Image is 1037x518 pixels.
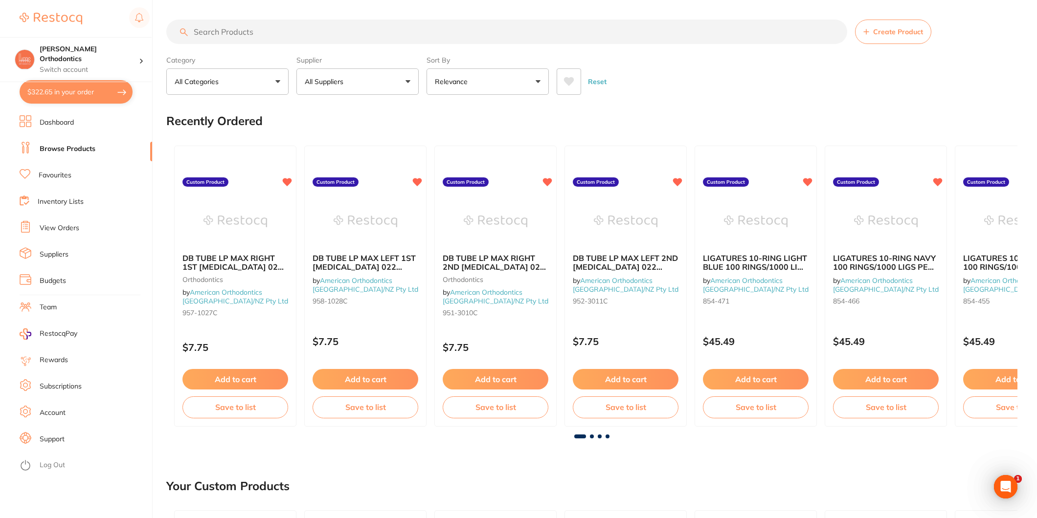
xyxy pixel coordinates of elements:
[427,56,549,65] label: Sort By
[166,68,289,95] button: All Categories
[833,396,939,418] button: Save to list
[833,276,939,294] span: by
[703,254,809,272] b: LIGATURES 10-RING LIGHT BLUE 100 RINGS/1000 LIGS PER PKG
[573,297,678,305] small: 952-3011C
[963,177,1009,187] label: Custom Product
[833,369,939,389] button: Add to cart
[182,309,288,317] small: 957-1027C
[40,276,66,286] a: Budgets
[435,77,472,86] p: Relevance
[703,297,809,305] small: 854-471
[427,68,549,95] button: Relevance
[833,336,939,347] p: $45.49
[166,114,263,128] h2: Recently Ordered
[573,254,678,272] b: DB TUBE LP MAX LEFT 2ND MOLAR 022 CAST NON-CONV TQ=-14 R=5 3.2MM W/HOOK MR PAD
[573,369,678,389] button: Add to cart
[40,355,68,365] a: Rewards
[20,13,82,24] img: Restocq Logo
[833,177,879,187] label: Custom Product
[40,44,139,64] h4: Harris Orthodontics
[313,297,418,305] small: 958-1028C
[182,369,288,389] button: Add to cart
[703,369,809,389] button: Add to cart
[573,177,619,187] label: Custom Product
[40,382,82,391] a: Subscriptions
[724,197,788,246] img: LIGATURES 10-RING LIGHT BLUE 100 RINGS/1000 LIGS PER PKG
[703,177,749,187] label: Custom Product
[296,56,419,65] label: Supplier
[20,328,77,340] a: RestocqPay
[40,250,68,259] a: Suppliers
[443,396,548,418] button: Save to list
[40,329,77,339] span: RestocqPay
[313,276,418,294] span: by
[182,177,228,187] label: Custom Product
[38,197,84,207] a: Inventory Lists
[182,254,288,272] b: DB TUBE LP MAX RIGHT 1ST MOLAR 022 CAST NON-CONV TQ=-14 R=10 4.5MM W/HOOK MR PAD
[305,77,347,86] p: All Suppliers
[594,197,657,246] img: DB TUBE LP MAX LEFT 2ND MOLAR 022 CAST NON-CONV TQ=-14 R=5 3.2MM W/HOOK MR PAD
[703,276,809,294] span: by
[573,276,678,294] a: American Orthodontics [GEOGRAPHIC_DATA]/NZ Pty Ltd
[313,276,418,294] a: American Orthodontics [GEOGRAPHIC_DATA]/NZ Pty Ltd
[40,302,57,312] a: Team
[443,288,548,305] a: American Orthodontics [GEOGRAPHIC_DATA]/NZ Pty Ltd
[182,288,288,305] a: American Orthodontics [GEOGRAPHIC_DATA]/NZ Pty Ltd
[443,288,548,305] span: by
[334,197,397,246] img: DB TUBE LP MAX LEFT 1ST MOLAR 022 CAST NON-CONV TQ=-14 R=10 4.5MM W/HOOK MR PAD
[443,276,548,283] small: orthodontics
[313,396,418,418] button: Save to list
[443,177,489,187] label: Custom Product
[40,65,139,75] p: Switch account
[40,408,66,418] a: Account
[296,68,419,95] button: All Suppliers
[15,50,34,69] img: Harris Orthodontics
[573,276,678,294] span: by
[855,20,931,44] button: Create Product
[313,336,418,347] p: $7.75
[313,369,418,389] button: Add to cart
[40,144,95,154] a: Browse Products
[833,254,939,272] b: LIGATURES 10-RING NAVY 100 RINGS/1000 LIGS PER PKG
[182,276,288,283] small: orthodontics
[585,68,609,95] button: Reset
[20,80,133,104] button: $322.65 in your order
[182,288,288,305] span: by
[833,297,939,305] small: 854-466
[443,254,548,272] b: DB TUBE LP MAX RIGHT 2ND MOLAR 022 CAST NON-CONV TQ=-14 R=5 3.2MM W/HOOK MR PAD
[573,396,678,418] button: Save to list
[20,328,31,340] img: RestocqPay
[703,396,809,418] button: Save to list
[40,118,74,128] a: Dashboard
[464,197,527,246] img: DB TUBE LP MAX RIGHT 2ND MOLAR 022 CAST NON-CONV TQ=-14 R=5 3.2MM W/HOOK MR PAD
[703,336,809,347] p: $45.49
[166,56,289,65] label: Category
[854,197,918,246] img: LIGATURES 10-RING NAVY 100 RINGS/1000 LIGS PER PKG
[166,479,290,493] h2: Your Custom Products
[40,434,65,444] a: Support
[994,475,1017,498] div: Open Intercom Messenger
[20,7,82,30] a: Restocq Logo
[166,20,847,44] input: Search Products
[40,460,65,470] a: Log Out
[443,309,548,317] small: 951-3010C
[20,458,149,474] button: Log Out
[833,276,939,294] a: American Orthodontics [GEOGRAPHIC_DATA]/NZ Pty Ltd
[182,396,288,418] button: Save to list
[873,28,923,36] span: Create Product
[1014,475,1022,483] span: 1
[313,177,359,187] label: Custom Product
[40,223,79,233] a: View Orders
[443,342,548,353] p: $7.75
[175,77,223,86] p: All Categories
[443,369,548,389] button: Add to cart
[182,342,288,353] p: $7.75
[313,254,418,272] b: DB TUBE LP MAX LEFT 1ST MOLAR 022 CAST NON-CONV TQ=-14 R=10 4.5MM W/HOOK MR PAD
[703,276,809,294] a: American Orthodontics [GEOGRAPHIC_DATA]/NZ Pty Ltd
[573,336,678,347] p: $7.75
[39,171,71,180] a: Favourites
[203,197,267,246] img: DB TUBE LP MAX RIGHT 1ST MOLAR 022 CAST NON-CONV TQ=-14 R=10 4.5MM W/HOOK MR PAD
